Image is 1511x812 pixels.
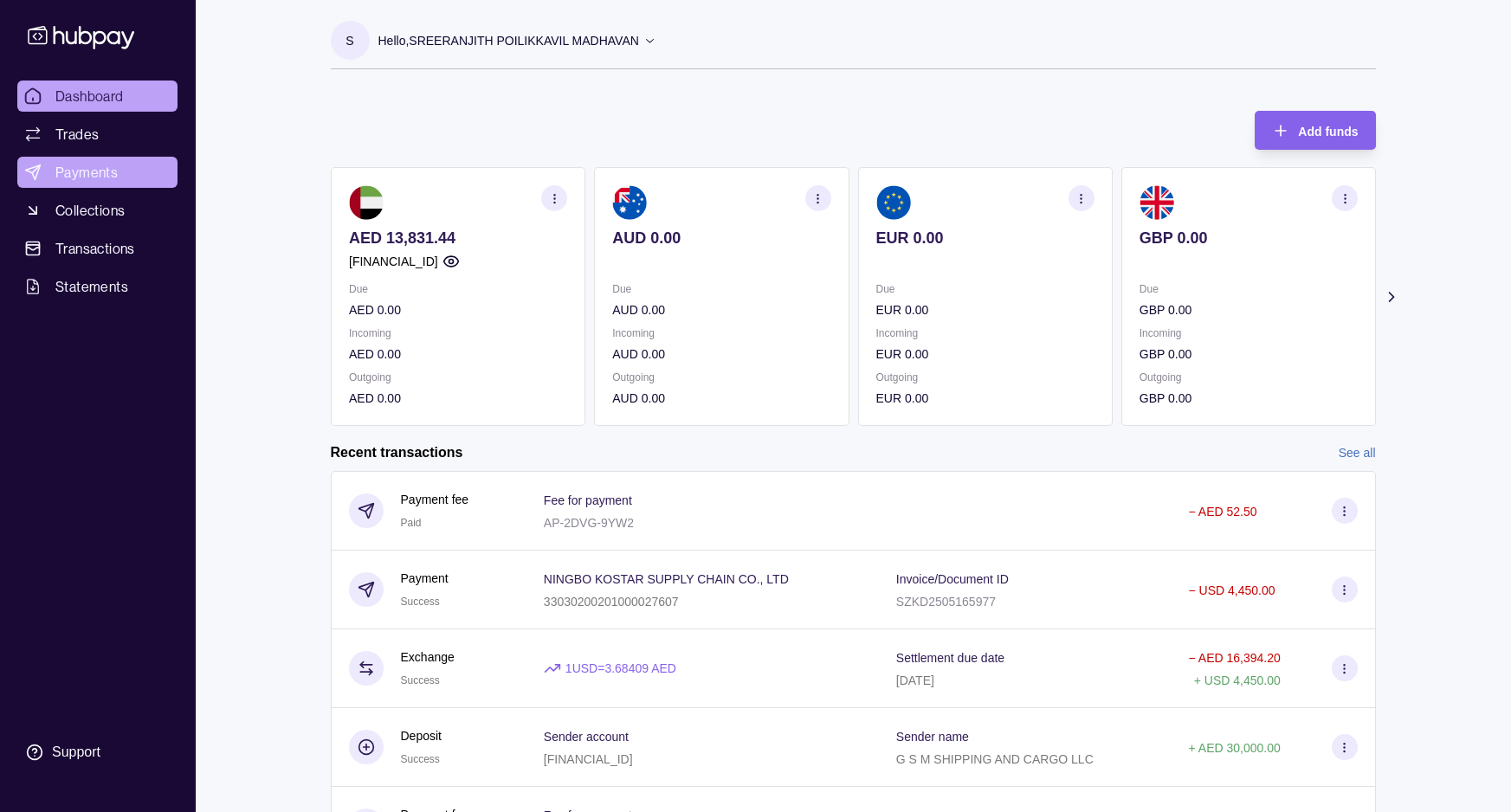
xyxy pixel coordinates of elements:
[401,596,440,608] span: Success
[52,743,100,762] div: Support
[544,516,634,530] p: AP-2DVG-9YW2
[401,569,449,588] p: Payment
[55,124,99,145] span: Trades
[17,81,178,112] a: Dashboard
[401,753,440,765] span: Success
[612,280,830,299] p: Due
[875,300,1094,319] p: EUR 0.00
[401,517,422,529] span: Paid
[1139,185,1173,220] img: gb
[896,752,1094,766] p: G S M SHIPPING AND CARGO LLC
[544,493,632,507] p: Fee for payment
[1188,583,1275,597] p: − USD 4,450.00
[565,659,676,678] p: 1 USD = 3.68409 AED
[401,726,442,745] p: Deposit
[17,233,178,264] a: Transactions
[55,162,118,183] span: Payments
[896,730,969,744] p: Sender name
[1139,280,1357,299] p: Due
[1188,741,1280,755] p: + AED 30,000.00
[349,185,384,220] img: ae
[17,195,178,226] a: Collections
[55,238,135,259] span: Transactions
[612,300,830,319] p: AUD 0.00
[544,752,633,766] p: [FINANCIAL_ID]
[875,368,1094,387] p: Outgoing
[896,595,996,609] p: SZKD2505165977
[875,345,1094,364] p: EUR 0.00
[401,648,455,667] p: Exchange
[612,229,830,248] p: AUD 0.00
[349,252,438,271] p: [FINANCIAL_ID]
[896,673,934,687] p: [DATE]
[612,185,647,220] img: au
[17,119,178,150] a: Trades
[875,229,1094,248] p: EUR 0.00
[544,595,679,609] p: 33030200201000027607
[1139,300,1357,319] p: GBP 0.00
[349,368,567,387] p: Outgoing
[1139,229,1357,248] p: GBP 0.00
[1139,345,1357,364] p: GBP 0.00
[55,200,125,221] span: Collections
[875,280,1094,299] p: Due
[401,674,440,686] span: Success
[17,271,178,302] a: Statements
[17,157,178,188] a: Payments
[612,345,830,364] p: AUD 0.00
[349,229,567,248] p: AED 13,831.44
[1298,125,1358,139] span: Add funds
[378,31,639,50] p: Hello, SREERANJITH POILIKKAVIL MADHAVAN
[17,734,178,770] a: Support
[349,389,567,408] p: AED 0.00
[875,389,1094,408] p: EUR 0.00
[896,651,1004,665] p: Settlement due date
[1139,389,1357,408] p: GBP 0.00
[1255,111,1375,150] button: Add funds
[349,324,567,343] p: Incoming
[55,86,124,106] span: Dashboard
[331,443,463,462] h2: Recent transactions
[1188,651,1280,665] p: − AED 16,394.20
[1339,443,1376,462] a: See all
[544,572,789,586] p: NINGBO KOSTAR SUPPLY CHAIN CO., LTD
[612,324,830,343] p: Incoming
[875,185,910,220] img: eu
[896,572,1009,586] p: Invoice/Document ID
[349,300,567,319] p: AED 0.00
[401,490,469,509] p: Payment fee
[1194,673,1281,687] p: + USD 4,450.00
[55,276,128,297] span: Statements
[349,345,567,364] p: AED 0.00
[1139,368,1357,387] p: Outgoing
[875,324,1094,343] p: Incoming
[612,389,830,408] p: AUD 0.00
[544,730,629,744] p: Sender account
[612,368,830,387] p: Outgoing
[1139,324,1357,343] p: Incoming
[1188,505,1256,519] p: − AED 52.50
[349,280,567,299] p: Due
[345,31,353,50] p: S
